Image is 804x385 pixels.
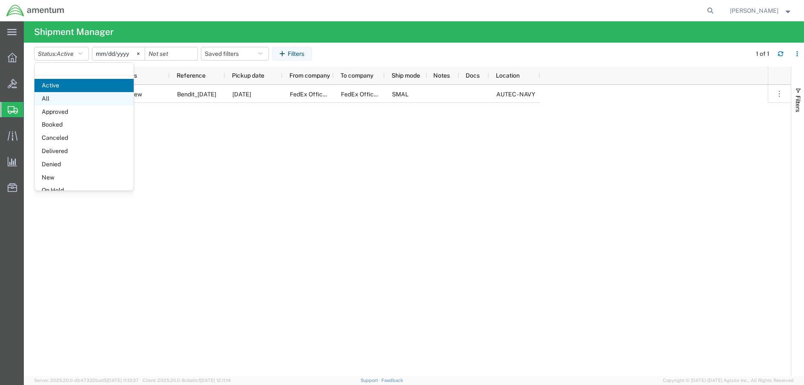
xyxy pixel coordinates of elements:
[496,72,520,79] span: Location
[361,378,382,383] a: Support
[92,47,145,60] input: Not set
[466,72,480,79] span: Docs
[6,4,65,17] img: logo
[232,72,264,79] span: Pickup date
[200,378,231,383] span: [DATE] 12:11:14
[232,91,251,98] span: 10/07/2025
[34,47,89,61] button: Status:Active
[496,91,535,98] span: AUTEC - NAVY
[34,79,134,92] span: Active
[177,72,206,79] span: Reference
[272,47,312,61] button: Filters
[34,158,134,171] span: Denied
[201,47,269,61] button: Saved filters
[129,85,142,103] span: New
[34,378,139,383] span: Server: 2025.20.0-db47332bad5
[107,378,139,383] span: [DATE] 11:13:37
[730,6,793,16] button: [PERSON_NAME]
[341,91,430,98] span: FedEx Office Print & Ship Center
[34,171,134,184] span: New
[57,50,74,57] span: Active
[34,118,134,131] span: Booked
[433,72,450,79] span: Notes
[143,378,231,383] span: Client: 2025.20.0-8c6e0cf
[663,377,794,384] span: Copyright © [DATE]-[DATE] Agistix Inc., All Rights Reserved
[290,91,379,98] span: FedEx Office Print & Ship Center
[145,47,197,60] input: Not set
[795,96,801,112] span: Filters
[392,91,409,98] span: SMAL
[177,91,216,98] span: Bendit_9-26-2025
[730,6,778,15] span: Paul Usma
[34,21,114,43] h4: Shipment Manager
[34,92,134,105] span: All
[340,72,373,79] span: To company
[34,105,134,119] span: Approved
[34,131,134,145] span: Canceled
[34,184,134,197] span: On Hold
[34,145,134,158] span: Delivered
[756,49,771,58] div: 1 of 1
[392,72,420,79] span: Ship mode
[289,72,330,79] span: From company
[381,378,403,383] a: Feedback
